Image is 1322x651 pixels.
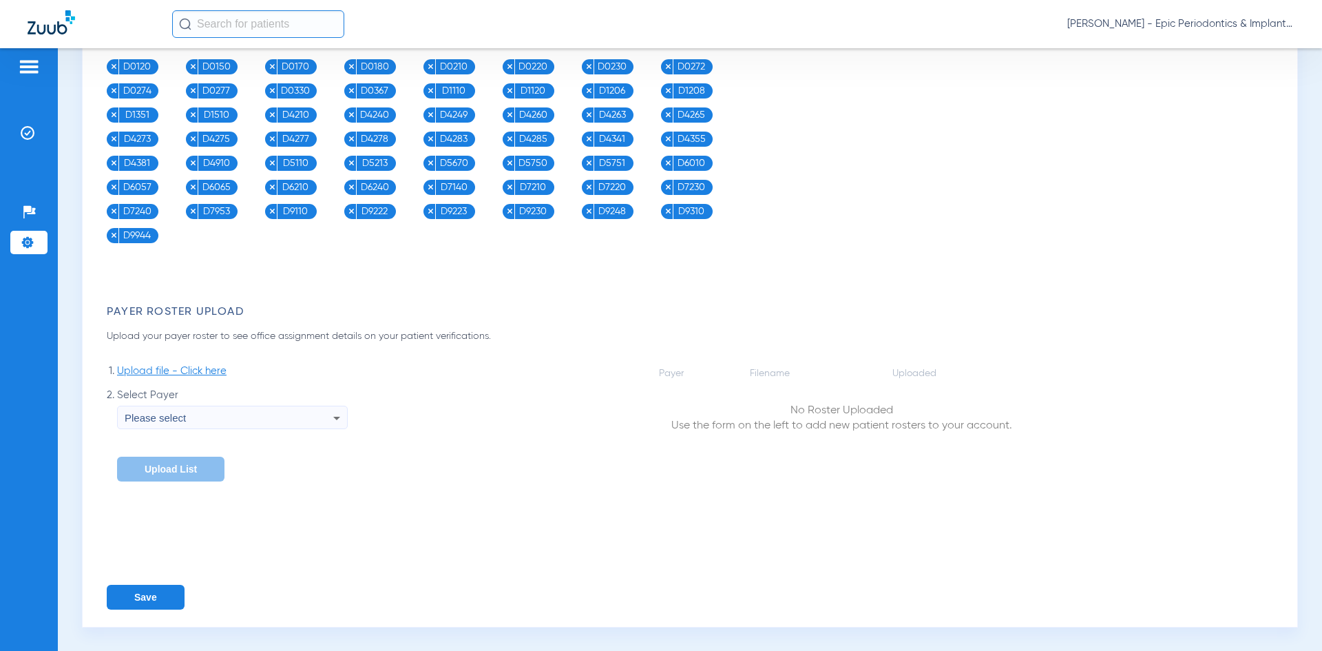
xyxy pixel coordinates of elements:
[189,183,197,191] img: x.svg
[198,59,234,74] span: D0150
[277,204,313,219] span: D9110
[119,107,155,123] span: D1351
[664,183,672,191] img: x.svg
[357,180,392,195] span: D6240
[348,111,355,118] img: x.svg
[198,83,234,99] span: D0277
[119,132,155,147] span: D4273
[664,87,672,94] img: x.svg
[594,107,630,123] span: D4263
[189,63,197,70] img: x.svg
[357,132,392,147] span: D4278
[585,111,593,118] img: x.svg
[673,107,709,123] span: D4265
[119,228,155,243] span: D9944
[594,59,630,74] span: D0230
[110,63,118,70] img: x.svg
[673,59,709,74] span: D0272
[119,156,155,171] span: D4381
[673,83,709,99] span: D1208
[348,87,355,94] img: x.svg
[427,87,434,94] img: x.svg
[348,135,355,143] img: x.svg
[515,107,551,123] span: D4260
[1067,17,1294,31] span: [PERSON_NAME] - Epic Periodontics & Implant Center
[198,132,234,147] span: D4275
[515,83,551,99] span: D1120
[515,132,551,147] span: D4285
[436,204,472,219] span: D9223
[585,207,593,215] img: x.svg
[357,59,392,74] span: D0180
[117,457,224,482] button: Upload List
[436,83,472,99] span: D1110
[506,87,514,94] img: x.svg
[506,111,514,118] img: x.svg
[506,207,514,215] img: x.svg
[269,207,276,215] img: x.svg
[585,135,593,143] img: x.svg
[110,231,118,239] img: x.svg
[515,204,551,219] span: D9230
[673,180,709,195] span: D7230
[119,83,155,99] span: D0274
[110,87,118,94] img: x.svg
[637,403,1046,418] span: No Roster Uploaded
[664,111,672,118] img: x.svg
[664,159,672,167] img: x.svg
[119,180,155,195] span: D6057
[189,135,197,143] img: x.svg
[594,180,630,195] span: D7220
[436,180,472,195] span: D7140
[515,59,551,74] span: D0220
[269,87,276,94] img: x.svg
[277,59,313,74] span: D0170
[277,180,313,195] span: D6210
[594,204,630,219] span: D9248
[357,83,392,99] span: D0367
[585,63,593,70] img: x.svg
[189,159,197,167] img: x.svg
[28,10,75,34] img: Zuub Logo
[107,329,752,344] p: Upload your payer roster to see office assignment details on your patient verifications.
[664,135,672,143] img: x.svg
[119,204,155,219] span: D7240
[436,107,472,123] span: D4249
[110,207,118,215] img: x.svg
[277,132,313,147] span: D4277
[277,83,313,99] span: D0330
[110,135,118,143] img: x.svg
[269,159,276,167] img: x.svg
[198,180,234,195] span: D6065
[348,183,355,191] img: x.svg
[269,183,276,191] img: x.svg
[594,132,630,147] span: D4341
[749,366,890,381] td: Filename
[673,156,709,171] span: D6010
[436,132,472,147] span: D4283
[172,10,344,38] input: Search for patients
[594,83,630,99] span: D1206
[585,159,593,167] img: x.svg
[506,183,514,191] img: x.svg
[506,135,514,143] img: x.svg
[125,412,186,424] span: Please select
[636,382,1047,434] td: Use the form on the left to add new patient rosters to your account.
[673,132,709,147] span: D4355
[189,207,197,215] img: x.svg
[269,63,276,70] img: x.svg
[506,159,514,167] img: x.svg
[110,183,118,191] img: x.svg
[357,107,392,123] span: D4240
[892,366,1047,381] td: Uploaded
[110,159,118,167] img: x.svg
[1253,585,1322,651] div: Chat Widget
[107,585,185,610] button: Save
[594,156,630,171] span: D5751
[585,87,593,94] img: x.svg
[506,63,514,70] img: x.svg
[119,59,155,74] span: D0120
[179,18,191,30] img: Search Icon
[198,204,234,219] span: D7953
[107,305,1280,319] h3: Payer Roster Upload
